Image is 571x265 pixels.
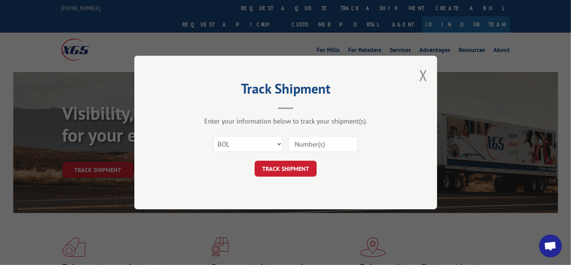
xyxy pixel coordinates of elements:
[539,235,562,257] div: Open chat
[172,83,399,98] h2: Track Shipment
[419,65,428,85] button: Close modal
[172,117,399,125] div: Enter your information below to track your shipment(s).
[255,161,317,177] button: TRACK SHIPMENT
[288,136,358,152] input: Number(s)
